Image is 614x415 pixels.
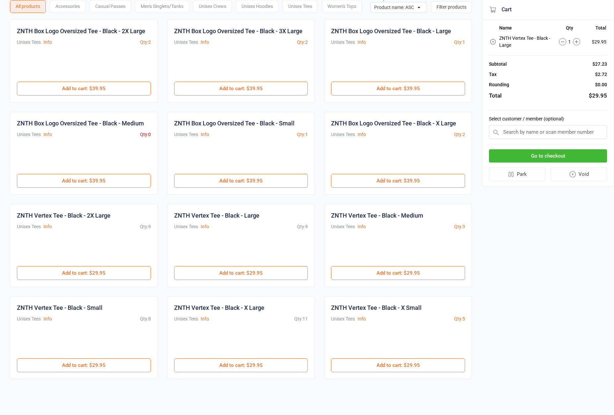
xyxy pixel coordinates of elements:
[589,92,607,100] div: $29.95
[331,223,355,230] div: Unisex Tees
[587,25,606,33] th: Total
[174,27,303,35] div: ZNTH Box Logo Oversized Tee - Black - 3X Large
[553,38,586,45] div: 1
[43,131,52,138] button: Info
[553,25,586,33] th: Qty
[174,119,295,128] div: ZNTH Box Logo Oversized Tee - Black - Small
[489,149,607,163] button: Go to checkout
[17,315,41,322] div: Unisex Tees
[592,61,607,68] div: $27.23
[587,34,606,50] td: $29.95
[140,39,151,46] div: Qty: 2
[551,168,607,181] button: Void
[174,315,198,322] div: Unisex Tees
[174,39,198,46] div: Unisex Tees
[294,315,308,322] div: Qty: 11
[331,303,422,312] div: ZNTH Vertex Tee - Black - X Small
[43,315,52,322] button: Info
[174,223,198,230] div: Unisex Tees
[499,34,552,50] td: ZNTH Vertex Tee - Black - Large
[331,174,465,188] button: Add to cart: $39.95
[43,223,52,230] button: Info
[17,174,151,188] button: Add to cart: $39.95
[489,71,497,78] div: Tax
[331,131,355,138] div: Unisex Tees
[17,119,144,128] div: ZNTH Box Logo Oversized Tee - Black - Medium
[174,174,308,188] button: Add to cart: $39.95
[174,303,264,312] div: ZNTH Vertex Tee - Black - X Large
[331,27,451,35] div: ZNTH Box Logo Oversized Tee - Black - Large
[489,81,509,88] div: Rounding
[331,211,423,220] div: ZNTH Vertex Tee - Black - Medium
[174,358,308,372] button: Add to cart: $29.95
[140,315,151,322] div: Qty: 8
[17,39,41,46] div: Unisex Tees
[17,27,145,35] div: ZNTH Box Logo Oversized Tee - Black - 2X Large
[201,39,209,46] button: Info
[358,131,366,138] button: Info
[17,358,151,372] button: Add to cart: $29.95
[489,92,502,100] div: Total
[431,1,472,13] button: Filter products
[331,119,456,128] div: ZNTH Box Logo Oversized Tee - Black - X Large
[297,223,308,230] div: Qty: 9
[489,125,607,139] input: Search by name or scan member number
[331,358,465,372] button: Add to cart: $29.95
[489,115,607,122] label: Select customer / member (optional)
[331,315,355,322] div: Unisex Tees
[201,223,209,230] button: Info
[499,25,552,33] th: Name
[43,39,52,46] button: Info
[297,131,308,138] div: Qty: 1
[17,303,102,312] div: ZNTH Vertex Tee - Black - Small
[331,82,465,96] button: Add to cart: $39.95
[358,39,366,46] button: Info
[174,82,308,96] button: Add to cart: $39.95
[595,81,607,88] div: $0.00
[489,168,545,181] button: Park
[174,211,259,220] div: ZNTH Vertex Tee - Black - Large
[331,39,355,46] div: Unisex Tees
[17,211,110,220] div: ZNTH Vertex Tee - Black - 2X Large
[297,39,308,46] div: Qty: 2
[358,315,366,322] button: Info
[17,223,41,230] div: Unisex Tees
[17,82,151,96] button: Add to cart: $39.95
[174,266,308,280] button: Add to cart: $29.95
[201,315,209,322] button: Info
[454,131,465,138] div: Qty: 2
[489,61,507,68] div: Subtotal
[454,223,465,230] div: Qty: 3
[595,71,607,78] div: $2.72
[201,131,209,138] button: Info
[358,223,366,230] button: Info
[331,266,465,280] button: Add to cart: $29.95
[17,131,41,138] div: Unisex Tees
[17,266,151,280] button: Add to cart: $29.95
[140,223,151,230] div: Qty: 9
[140,131,151,138] div: Qty: 0
[454,39,465,46] div: Qty: 1
[174,131,198,138] div: Unisex Tees
[454,315,465,322] div: Qty: 5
